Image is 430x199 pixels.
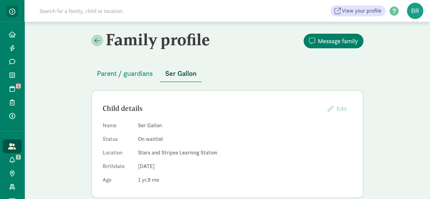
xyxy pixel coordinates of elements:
[160,70,202,78] a: Ser Gallon
[304,34,363,48] button: Message family
[16,84,21,88] span: 1
[148,176,159,183] span: 9
[165,68,196,79] span: Ser Gallon
[91,65,158,82] button: Parent / guardians
[103,162,133,173] dt: Birthdate
[138,176,148,183] span: 1
[91,30,226,49] h2: Family profile
[138,135,352,143] dd: On waitlist
[91,70,158,78] a: Parent / guardians
[3,153,22,167] a: 3
[337,105,347,113] span: Edit
[342,7,381,15] span: View your profile
[396,166,430,199] iframe: Chat Widget
[103,176,133,187] dt: Age
[138,163,155,170] span: [DATE]
[35,4,226,18] input: Search for a family, child or location
[160,65,202,82] button: Ser Gallon
[330,5,385,16] a: View your profile
[103,135,133,146] dt: Status
[103,149,133,160] dt: Location
[16,155,21,160] span: 3
[103,121,133,132] dt: Name
[138,149,352,157] dd: Stars and Stripes Learning Station
[322,101,352,116] button: Edit
[138,121,352,130] dd: Ser Gallon
[97,68,153,79] span: Parent / guardians
[103,103,322,114] div: Child details
[3,82,22,96] a: 1
[318,36,358,46] span: Message family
